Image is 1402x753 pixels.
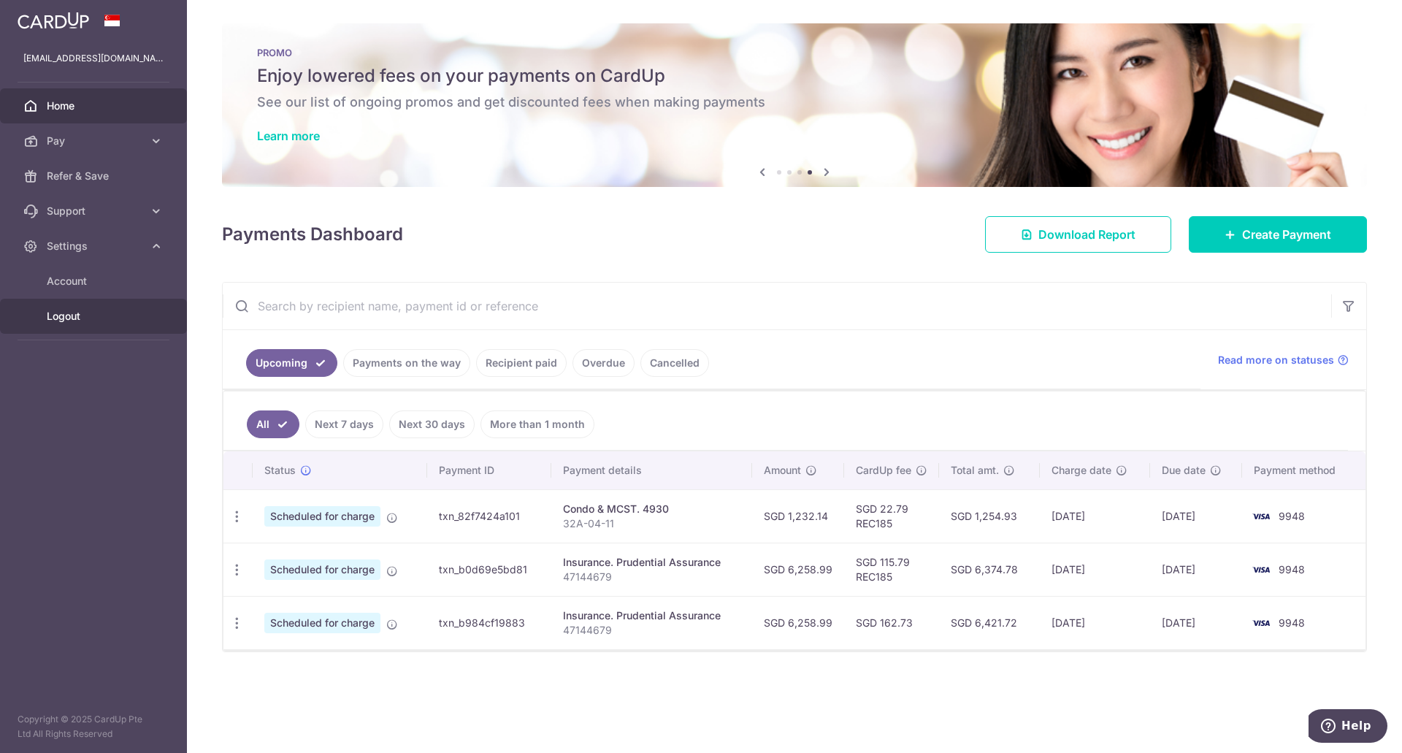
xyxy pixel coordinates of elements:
span: Due date [1162,463,1206,478]
span: Pay [47,134,143,148]
td: SGD 6,421.72 [939,596,1040,649]
span: CardUp fee [856,463,911,478]
td: SGD 6,374.78 [939,543,1040,596]
input: Search by recipient name, payment id or reference [223,283,1331,329]
a: Create Payment [1189,216,1367,253]
span: Refer & Save [47,169,143,183]
p: 32A-04-11 [563,516,740,531]
img: Bank Card [1246,508,1276,525]
span: Settings [47,239,143,253]
td: SGD 22.79 REC185 [844,489,939,543]
td: txn_82f7424a101 [427,489,551,543]
span: Create Payment [1242,226,1331,243]
span: Amount [764,463,801,478]
td: SGD 6,258.99 [752,596,844,649]
th: Payment ID [427,451,551,489]
span: Scheduled for charge [264,506,380,527]
span: 9948 [1279,510,1305,522]
th: Payment method [1242,451,1365,489]
span: Charge date [1051,463,1111,478]
a: All [247,410,299,438]
a: Cancelled [640,349,709,377]
td: SGD 162.73 [844,596,939,649]
td: [DATE] [1040,543,1150,596]
div: Insurance. Prudential Assurance [563,608,740,623]
th: Payment details [551,451,752,489]
a: Read more on statuses [1218,353,1349,367]
p: 47144679 [563,570,740,584]
span: Logout [47,309,143,324]
span: 9948 [1279,616,1305,629]
span: Status [264,463,296,478]
td: txn_b984cf19883 [427,596,551,649]
div: Insurance. Prudential Assurance [563,555,740,570]
span: 9948 [1279,563,1305,576]
td: SGD 1,254.93 [939,489,1040,543]
span: Scheduled for charge [264,613,380,633]
a: Upcoming [246,349,337,377]
p: PROMO [257,47,1332,58]
img: Latest Promos banner [222,23,1367,187]
span: Scheduled for charge [264,559,380,580]
td: SGD 115.79 REC185 [844,543,939,596]
td: SGD 1,232.14 [752,489,844,543]
img: CardUp [18,12,89,29]
span: Account [47,274,143,288]
a: Overdue [572,349,635,377]
span: Support [47,204,143,218]
a: Payments on the way [343,349,470,377]
td: SGD 6,258.99 [752,543,844,596]
h5: Enjoy lowered fees on your payments on CardUp [257,64,1332,88]
a: Learn more [257,129,320,143]
td: [DATE] [1040,489,1150,543]
td: [DATE] [1150,596,1243,649]
a: Recipient paid [476,349,567,377]
h4: Payments Dashboard [222,221,403,248]
span: Total amt. [951,463,999,478]
td: txn_b0d69e5bd81 [427,543,551,596]
a: Next 7 days [305,410,383,438]
img: Bank Card [1246,614,1276,632]
a: More than 1 month [480,410,594,438]
h6: See our list of ongoing promos and get discounted fees when making payments [257,93,1332,111]
a: Next 30 days [389,410,475,438]
p: [EMAIL_ADDRESS][DOMAIN_NAME] [23,51,164,66]
td: [DATE] [1150,543,1243,596]
td: [DATE] [1150,489,1243,543]
td: [DATE] [1040,596,1150,649]
div: Condo & MCST. 4930 [563,502,740,516]
iframe: Opens a widget where you can find more information [1309,709,1387,746]
p: 47144679 [563,623,740,638]
img: Bank Card [1246,561,1276,578]
span: Read more on statuses [1218,353,1334,367]
a: Download Report [985,216,1171,253]
span: Home [47,99,143,113]
span: Download Report [1038,226,1135,243]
